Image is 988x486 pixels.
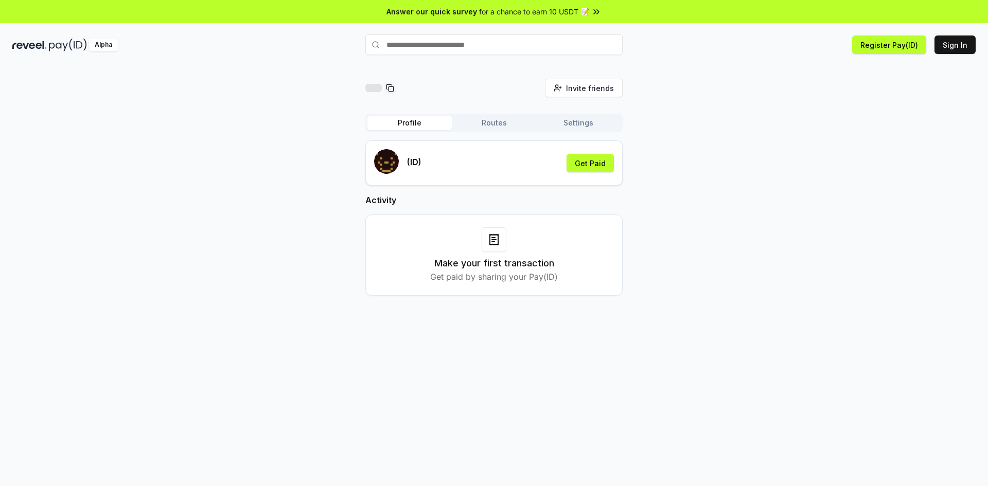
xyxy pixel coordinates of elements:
p: (ID) [407,156,421,168]
button: Get Paid [567,154,614,172]
span: for a chance to earn 10 USDT 📝 [479,6,589,17]
button: Profile [367,116,452,130]
p: Get paid by sharing your Pay(ID) [430,271,558,283]
button: Routes [452,116,536,130]
button: Settings [536,116,621,130]
button: Invite friends [545,79,623,97]
h2: Activity [365,194,623,206]
button: Register Pay(ID) [852,35,926,54]
img: reveel_dark [12,39,47,51]
button: Sign In [934,35,976,54]
img: pay_id [49,39,87,51]
h3: Make your first transaction [434,256,554,271]
div: Alpha [89,39,118,51]
span: Answer our quick survey [386,6,477,17]
span: Invite friends [566,83,614,94]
